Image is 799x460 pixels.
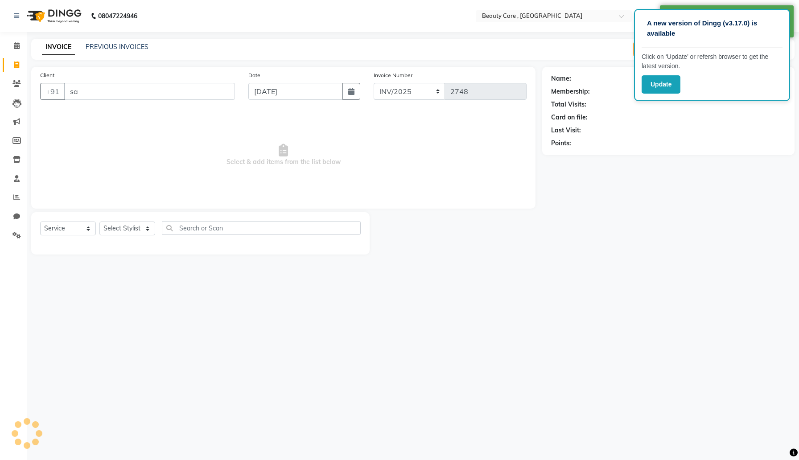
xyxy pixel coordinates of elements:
[551,139,571,148] div: Points:
[551,87,590,96] div: Membership:
[551,74,571,83] div: Name:
[642,75,680,94] button: Update
[551,100,586,109] div: Total Visits:
[551,126,581,135] div: Last Visit:
[647,18,777,38] p: A new version of Dingg (v3.17.0) is available
[40,83,65,100] button: +91
[40,111,527,200] span: Select & add items from the list below
[40,71,54,79] label: Client
[162,221,361,235] input: Search or Scan
[23,4,84,29] img: logo
[374,71,412,79] label: Invoice Number
[248,71,260,79] label: Date
[98,4,137,29] b: 08047224946
[64,83,235,100] input: Search by Name/Mobile/Email/Code
[42,39,75,55] a: INVOICE
[633,42,684,56] button: Create New
[86,43,148,51] a: PREVIOUS INVOICES
[642,52,783,71] p: Click on ‘Update’ or refersh browser to get the latest version.
[551,113,588,122] div: Card on file:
